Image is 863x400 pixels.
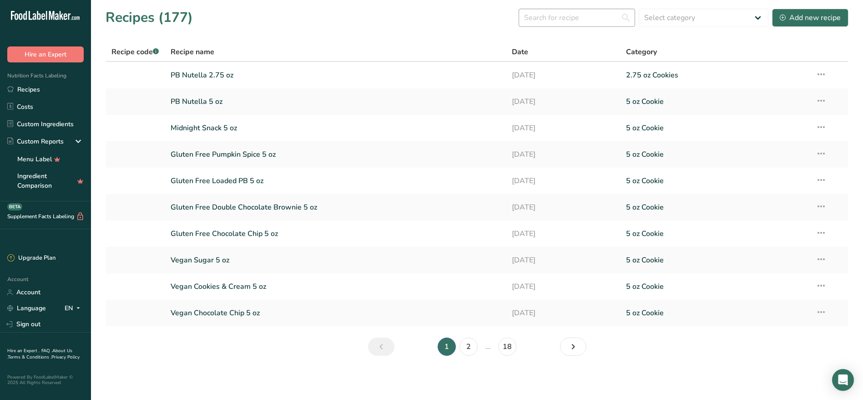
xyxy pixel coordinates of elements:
[832,369,854,391] div: Open Intercom Messenger
[7,203,22,210] div: BETA
[512,92,615,111] a: [DATE]
[171,303,501,323] a: Vegan Chocolate Chip 5 oz
[626,251,805,270] a: 5 oz Cookie
[626,171,805,190] a: 5 oz Cookie
[7,137,64,146] div: Custom Reports
[560,338,586,356] a: Next page
[171,251,501,270] a: Vegan Sugar 5 oz
[171,66,501,85] a: PB Nutella 2.75 oz
[512,277,615,296] a: [DATE]
[171,171,501,190] a: Gluten Free Loaded PB 5 oz
[512,118,615,138] a: [DATE]
[368,338,394,356] a: Previous page
[7,348,40,354] a: Hire an Expert .
[512,303,615,323] a: [DATE]
[498,338,516,356] a: Page 18.
[626,46,657,57] span: Category
[459,338,478,356] a: Page 2.
[8,354,51,360] a: Terms & Conditions .
[171,92,501,111] a: PB Nutella 5 oz
[626,303,805,323] a: 5 oz Cookie
[626,145,805,164] a: 5 oz Cookie
[772,9,848,27] button: Add new recipe
[626,198,805,217] a: 5 oz Cookie
[51,354,80,360] a: Privacy Policy
[626,66,805,85] a: 2.75 oz Cookies
[7,46,84,62] button: Hire an Expert
[171,198,501,217] a: Gluten Free Double Chocolate Brownie 5 oz
[626,224,805,243] a: 5 oz Cookie
[512,198,615,217] a: [DATE]
[626,277,805,296] a: 5 oz Cookie
[41,348,52,354] a: FAQ .
[7,254,56,263] div: Upgrade Plan
[512,66,615,85] a: [DATE]
[7,348,72,360] a: About Us .
[171,145,501,164] a: Gluten Free Pumpkin Spice 5 oz
[7,374,84,385] div: Powered By FoodLabelMaker © 2025 All Rights Reserved
[512,171,615,190] a: [DATE]
[171,277,501,296] a: Vegan Cookies & Cream 5 oz
[780,12,841,23] div: Add new recipe
[626,92,805,111] a: 5 oz Cookie
[512,251,615,270] a: [DATE]
[106,7,193,28] h1: Recipes (177)
[519,9,635,27] input: Search for recipe
[65,303,84,314] div: EN
[512,145,615,164] a: [DATE]
[512,224,615,243] a: [DATE]
[7,300,46,316] a: Language
[171,224,501,243] a: Gluten Free Chocolate Chip 5 oz
[171,46,214,57] span: Recipe name
[626,118,805,138] a: 5 oz Cookie
[111,47,159,57] span: Recipe code
[512,46,528,57] span: Date
[171,118,501,138] a: Midnight Snack 5 oz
